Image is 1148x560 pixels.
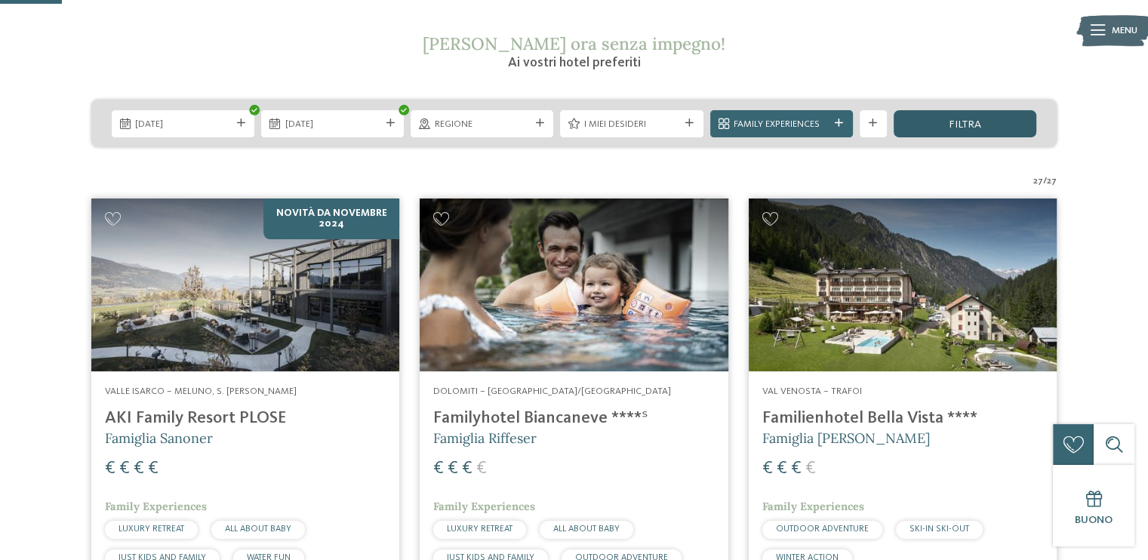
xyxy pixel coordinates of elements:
span: filtra [949,119,981,130]
span: OUTDOOR ADVENTURE [776,525,869,534]
span: Famiglia [PERSON_NAME] [762,429,930,447]
span: [DATE] [135,118,230,131]
span: Regione [435,118,530,131]
span: € [777,460,787,478]
span: € [448,460,458,478]
span: Family Experiences [105,500,207,513]
span: Family Experiences [433,500,535,513]
span: € [762,460,773,478]
span: [DATE] [285,118,380,131]
span: SKI-IN SKI-OUT [909,525,969,534]
span: Val Venosta – Trafoi [762,386,862,396]
span: [PERSON_NAME] ora senza impegno! [423,32,725,54]
span: € [119,460,130,478]
span: 27 [1047,174,1057,188]
span: ALL ABOUT BABY [225,525,291,534]
span: € [433,460,444,478]
span: Family Experiences [762,500,864,513]
span: € [805,460,816,478]
span: Famiglia Riffeser [433,429,537,447]
span: Ai vostri hotel preferiti [507,56,640,69]
img: Cercate un hotel per famiglie? Qui troverete solo i migliori! [749,198,1057,372]
h4: Familyhotel Biancaneve ****ˢ [433,408,714,429]
span: € [148,460,159,478]
span: Family Experiences [734,118,829,131]
img: Cercate un hotel per famiglie? Qui troverete solo i migliori! [420,198,728,372]
span: / [1043,174,1047,188]
span: € [462,460,472,478]
span: Famiglia Sanoner [105,429,213,447]
span: Valle Isarco – Meluno, S. [PERSON_NAME] [105,386,297,396]
span: ALL ABOUT BABY [553,525,620,534]
span: € [105,460,115,478]
h4: AKI Family Resort PLOSE [105,408,386,429]
span: LUXURY RETREAT [447,525,512,534]
span: Buono [1075,515,1113,525]
span: € [134,460,144,478]
span: € [476,460,487,478]
span: Dolomiti – [GEOGRAPHIC_DATA]/[GEOGRAPHIC_DATA] [433,386,671,396]
span: LUXURY RETREAT [118,525,184,534]
span: I miei desideri [584,118,679,131]
span: € [791,460,802,478]
img: Cercate un hotel per famiglie? Qui troverete solo i migliori! [91,198,399,372]
h4: Familienhotel Bella Vista **** [762,408,1043,429]
a: Buono [1053,465,1134,546]
span: 27 [1033,174,1043,188]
